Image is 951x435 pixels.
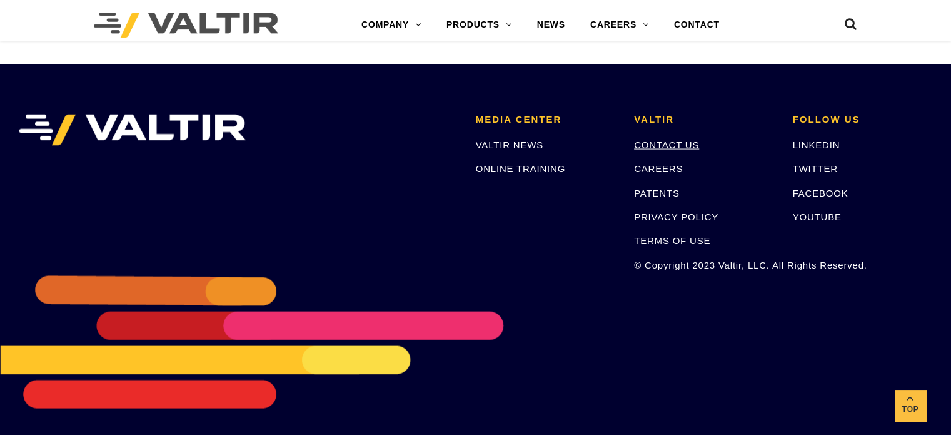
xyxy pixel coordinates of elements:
a: CAREERS [578,13,662,38]
a: Top [895,390,926,421]
a: CONTACT [662,13,732,38]
a: FACEBOOK [793,188,848,198]
h2: VALTIR [634,115,773,125]
h2: MEDIA CENTER [476,115,615,125]
a: CAREERS [634,163,683,174]
span: Top [895,402,926,417]
img: VALTIR [19,115,246,146]
p: © Copyright 2023 Valtir, LLC. All Rights Reserved. [634,258,773,272]
a: PRIVACY POLICY [634,212,718,222]
a: NEWS [525,13,578,38]
a: VALTIR NEWS [476,140,543,150]
h2: FOLLOW US [793,115,932,125]
a: CONTACT US [634,140,699,150]
a: TWITTER [793,163,838,174]
a: YOUTUBE [793,212,842,222]
a: TERMS OF USE [634,235,710,246]
a: PATENTS [634,188,680,198]
img: Valtir [94,13,278,38]
a: LINKEDIN [793,140,840,150]
a: ONLINE TRAINING [476,163,565,174]
a: COMPANY [349,13,434,38]
a: PRODUCTS [434,13,525,38]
